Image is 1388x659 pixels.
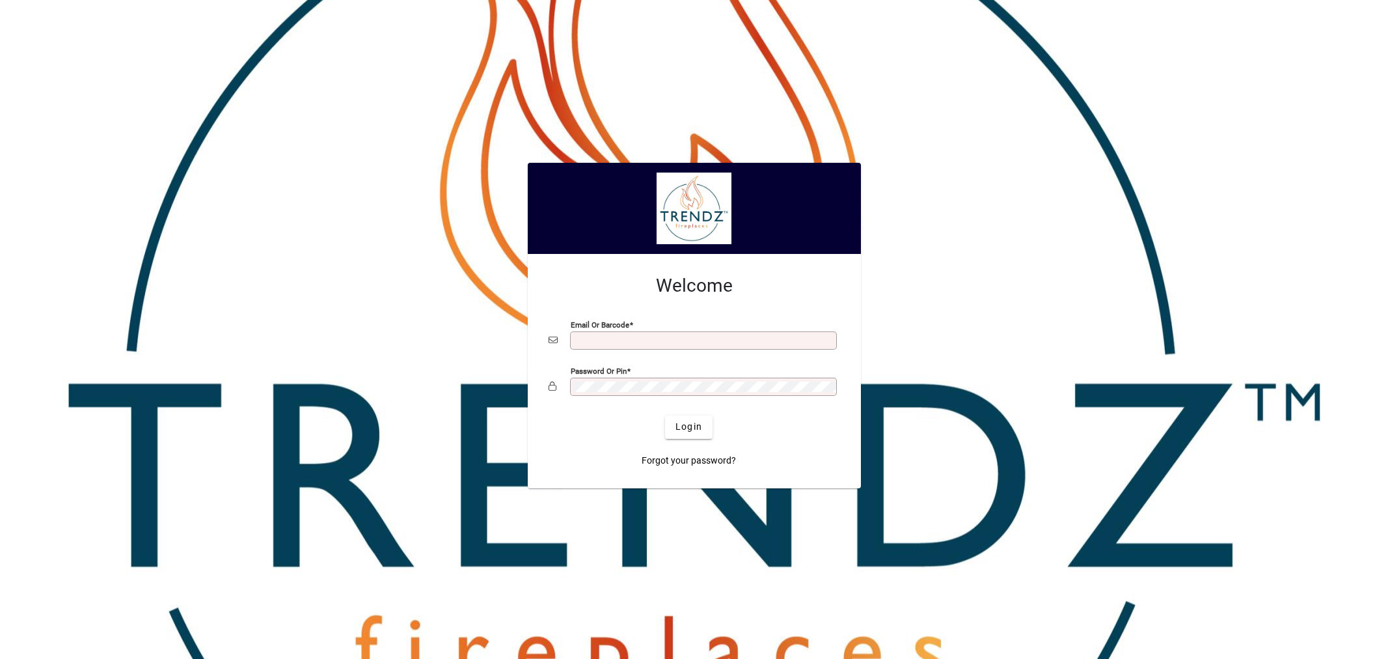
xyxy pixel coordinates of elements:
mat-label: Password or Pin [571,366,627,375]
button: Login [665,415,713,439]
a: Forgot your password? [636,449,741,473]
span: Forgot your password? [642,454,736,468]
span: Login [675,420,702,434]
h2: Welcome [549,275,840,297]
mat-label: Email or Barcode [571,320,629,329]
